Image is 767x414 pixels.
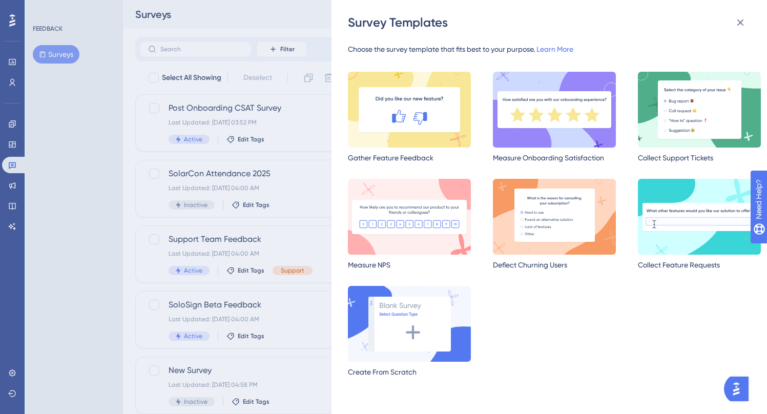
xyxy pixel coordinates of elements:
[348,14,753,31] div: Survey Templates
[638,152,761,164] div: Collect Support Tickets
[348,366,471,378] div: Create From Scratch
[348,179,471,255] img: nps
[348,259,471,271] div: Measure NPS
[638,259,761,271] div: Collect Feature Requests
[24,3,64,15] span: Need Help?
[348,45,535,53] span: Choose the survey template that fits best to your purpose.
[348,72,471,148] img: gatherFeedback
[724,374,755,404] iframe: UserGuiding AI Assistant Launcher
[638,179,761,255] img: requestFeature
[348,286,471,362] img: createScratch
[348,152,471,164] div: Gather Feature Feedback
[493,72,616,148] img: satisfaction
[493,152,616,164] div: Measure Onboarding Satisfaction
[493,259,616,271] div: Deflect Churning Users
[536,45,573,53] a: Learn More
[493,179,616,255] img: deflectChurning
[638,72,761,148] img: multipleChoice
